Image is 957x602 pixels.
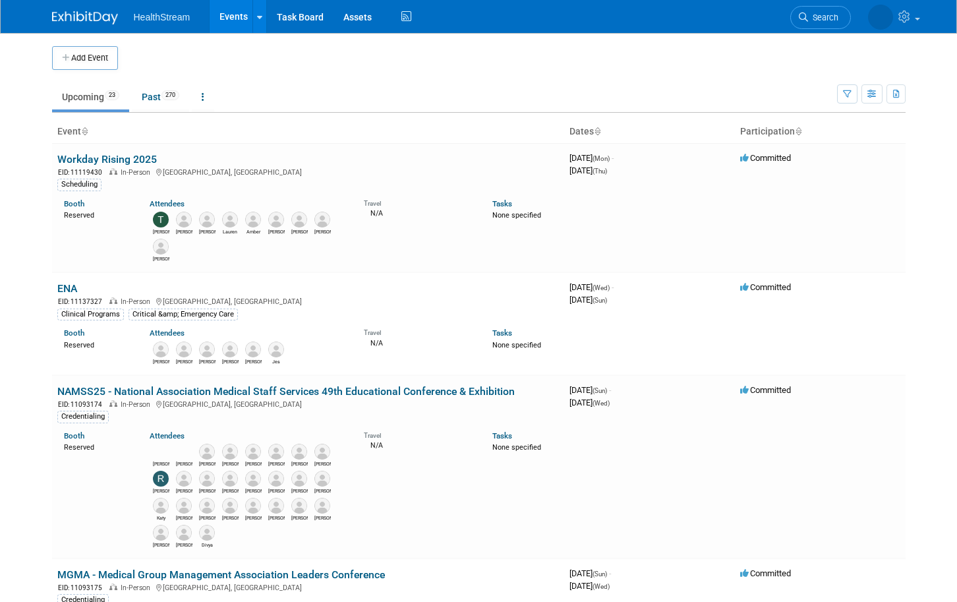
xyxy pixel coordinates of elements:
[222,212,238,227] img: Lauren Stirling
[153,514,169,522] div: Katy Young
[150,199,185,208] a: Attendees
[569,568,611,578] span: [DATE]
[268,487,285,495] div: Chris Gann
[569,385,611,395] span: [DATE]
[593,387,607,394] span: (Sun)
[134,12,190,22] span: HealthStream
[268,514,285,522] div: Angela Beardsley
[153,227,169,235] div: Tiffany Tuetken
[569,153,614,163] span: [DATE]
[52,11,118,24] img: ExhibitDay
[314,460,331,467] div: Brianna Gabriel
[569,282,614,292] span: [DATE]
[291,487,308,495] div: Brandi Zevenbergen
[57,282,77,295] a: ENA
[52,84,129,109] a: Upcoming23
[569,581,610,591] span: [DATE]
[58,584,107,591] span: EID: 11093175
[153,525,169,541] img: Tawna Knight
[176,471,192,487] img: Amy Kleist
[161,90,179,100] span: 270
[199,541,216,549] div: Divya Shroff
[245,498,261,514] img: Jackie Jones
[150,328,185,338] a: Attendees
[199,471,215,487] img: Sadie Welch
[593,155,610,162] span: (Mon)
[569,166,607,175] span: [DATE]
[593,400,610,407] span: (Wed)
[153,498,169,514] img: Katy Young
[314,498,330,514] img: Tom Heitz
[222,514,239,522] div: Joanna Juergens
[57,295,559,307] div: [GEOGRAPHIC_DATA], [GEOGRAPHIC_DATA]
[57,385,515,398] a: NAMSS25 - National Association Medical Staff Services 49th Educational Conference & Exhibition
[593,297,607,304] span: (Sun)
[609,568,611,578] span: -
[245,342,261,357] img: Kameron Staten
[222,227,239,235] div: Lauren Stirling
[222,357,239,365] div: Kimberly Pantoja
[314,487,331,495] div: Sarah Cassidy
[58,401,107,408] span: EID: 11093174
[364,427,473,440] div: Travel
[199,227,216,235] div: Kevin O'Hara
[364,195,473,208] div: Travel
[364,338,473,348] div: N/A
[132,84,189,109] a: Past270
[199,212,215,227] img: Kevin O'Hara
[109,297,117,304] img: In-Person Event
[153,342,169,357] img: Logan Blackfan
[492,431,512,440] a: Tasks
[808,13,838,22] span: Search
[121,168,154,177] span: In-Person
[52,121,564,143] th: Event
[245,212,261,227] img: Amber Walker
[222,471,238,487] img: Aaron Faber
[291,212,307,227] img: Jenny Goodwin
[795,126,801,136] a: Sort by Participation Type
[52,46,118,70] button: Add Event
[64,199,84,208] a: Booth
[492,341,541,349] span: None specified
[153,487,169,495] div: Rochelle Celik
[364,324,473,337] div: Travel
[268,471,284,487] img: Chris Gann
[176,487,192,495] div: Amy Kleist
[199,444,215,460] img: Bryan Robbins
[569,295,607,305] span: [DATE]
[199,525,215,541] img: Divya Shroff
[492,443,541,452] span: None specified
[314,514,331,522] div: Tom Heitz
[57,411,109,423] div: Credentialing
[790,6,851,29] a: Search
[176,460,192,467] div: Wendy Nixx
[105,90,119,100] span: 23
[291,498,307,514] img: Meghan Kurtz
[594,126,600,136] a: Sort by Start Date
[129,309,238,320] div: Critical &amp; Emergency Care
[109,400,117,407] img: In-Person Event
[176,357,192,365] div: Rachel Fridja
[314,227,331,235] div: Amy White
[57,179,101,191] div: Scheduling
[64,431,84,440] a: Booth
[199,498,215,514] img: Jen Grijalva
[153,212,169,227] img: Tiffany Tuetken
[268,342,284,357] img: Jes Walker
[268,460,285,467] div: Jennie Julius
[268,444,284,460] img: Jennie Julius
[740,282,791,292] span: Committed
[57,398,559,409] div: [GEOGRAPHIC_DATA], [GEOGRAPHIC_DATA]
[176,342,192,357] img: Rachel Fridja
[153,444,169,460] img: Andrea Schmitz
[291,471,307,487] img: Brandi Zevenbergen
[57,309,124,320] div: Clinical Programs
[153,357,169,365] div: Logan Blackfan
[268,227,285,235] div: John Dymond
[121,297,154,306] span: In-Person
[740,568,791,578] span: Committed
[291,444,307,460] img: Joe Deedy
[121,584,154,592] span: In-Person
[314,444,330,460] img: Brianna Gabriel
[58,298,107,305] span: EID: 11137327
